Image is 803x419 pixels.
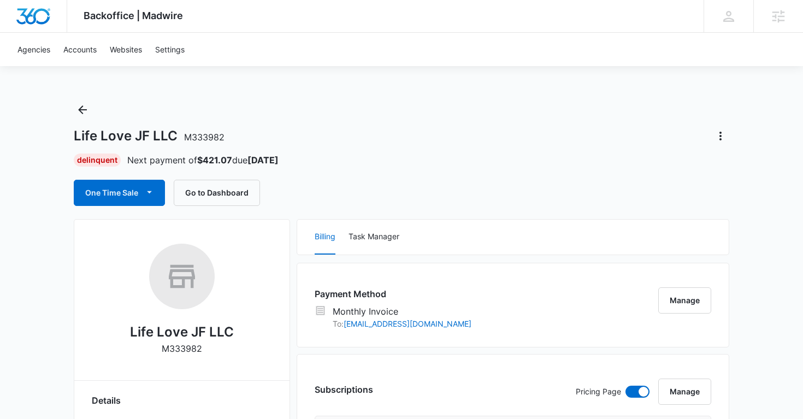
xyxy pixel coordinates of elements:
[658,379,711,405] button: Manage
[127,154,279,167] p: Next payment of due
[712,127,729,145] button: Actions
[315,287,471,300] h3: Payment Method
[162,342,202,355] p: M333982
[315,220,335,255] button: Billing
[344,319,471,328] a: [EMAIL_ADDRESS][DOMAIN_NAME]
[247,155,279,166] strong: [DATE]
[658,287,711,314] button: Manage
[74,180,165,206] button: One Time Sale
[11,33,57,66] a: Agencies
[333,318,471,329] p: To:
[149,33,191,66] a: Settings
[174,180,260,206] button: Go to Dashboard
[74,128,225,144] h1: Life Love JF LLC
[92,394,121,407] span: Details
[130,322,234,342] h2: Life Love JF LLC
[57,33,103,66] a: Accounts
[333,305,471,318] p: Monthly Invoice
[349,220,399,255] button: Task Manager
[74,101,91,119] button: Back
[184,132,225,143] span: M333982
[576,386,621,398] p: Pricing Page
[74,154,121,167] div: Delinquent
[84,10,183,21] span: Backoffice | Madwire
[315,383,373,396] h3: Subscriptions
[197,155,232,166] strong: $421.07
[103,33,149,66] a: Websites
